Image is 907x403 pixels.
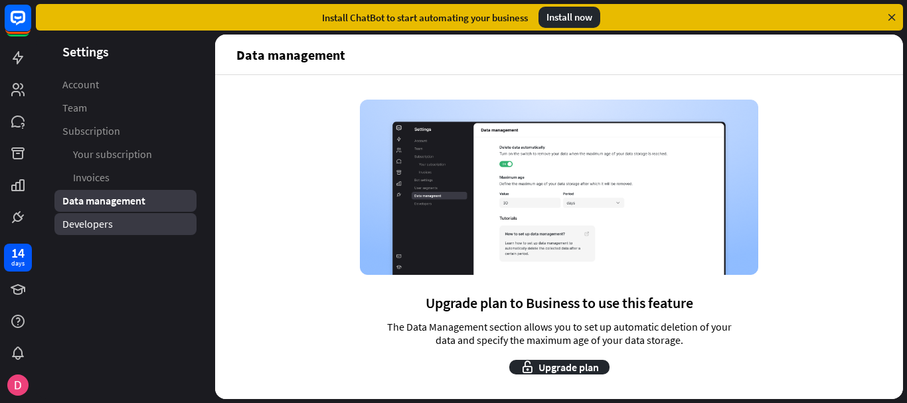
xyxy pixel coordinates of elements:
[54,74,197,96] a: Account
[54,97,197,119] a: Team
[54,143,197,165] a: Your subscription
[11,259,25,268] div: days
[509,360,610,374] button: Upgrade plan
[36,42,215,60] header: Settings
[4,244,32,272] a: 14 days
[538,7,600,28] div: Install now
[62,124,120,138] span: Subscription
[62,101,87,115] span: Team
[54,213,197,235] a: Developers
[426,293,693,312] span: Upgrade plan to Business to use this feature
[54,120,197,142] a: Subscription
[62,78,99,92] span: Account
[11,247,25,259] div: 14
[215,35,903,74] header: Data management
[376,320,742,347] span: The Data Management section allows you to set up automatic deletion of your data and specify the ...
[73,171,110,185] span: Invoices
[322,11,528,24] div: Install ChatBot to start automating your business
[11,5,50,45] button: Open LiveChat chat widget
[62,217,113,231] span: Developers
[73,147,152,161] span: Your subscription
[360,100,758,275] img: Data management page screenshot
[62,194,145,208] span: Data management
[54,167,197,189] a: Invoices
